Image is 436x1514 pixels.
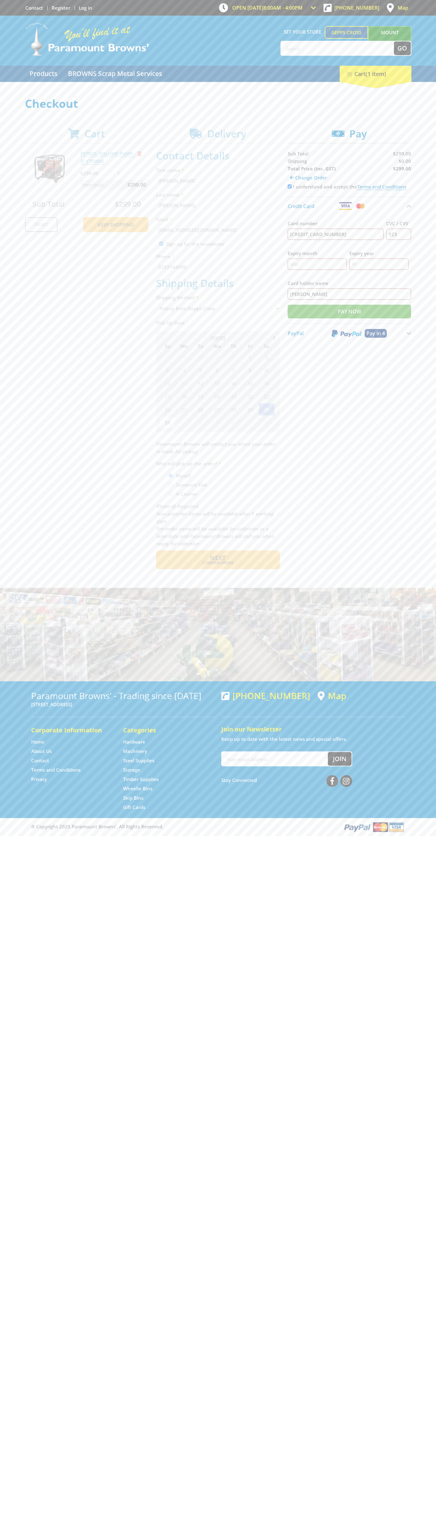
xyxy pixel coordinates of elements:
input: Pay Now [288,305,411,318]
span: $0.00 [399,158,411,164]
div: Cart [340,66,411,82]
button: Join [328,752,352,766]
label: Card number [288,220,384,227]
img: Visa [338,202,352,210]
a: Go to the Products page [25,66,62,82]
a: Log in [79,5,92,11]
img: PayPal, Mastercard, Visa accepted [343,821,405,833]
span: Pay [349,127,367,140]
span: (1 item) [366,70,386,78]
a: Go to the Terms and Conditions page [31,767,80,773]
input: Please accept the terms and conditions. [288,184,292,188]
p: Keep up to date with the latest news and special offers. [221,735,405,743]
a: Go to the Contact page [31,757,49,764]
a: Go to the Storage page [123,767,140,773]
span: Shipping [288,158,307,164]
a: Terms and Conditions [357,183,406,190]
button: PayPal Pay in 4 [288,323,411,343]
span: OPEN [DATE] [232,4,303,11]
a: Go to the Hardware page [123,739,145,745]
input: YY [349,259,409,270]
input: Your email address [222,752,328,766]
label: I understand and accept the [293,183,406,190]
img: Paramount Browns' [25,22,150,56]
h5: Categories [123,726,203,735]
strong: $299.00 [393,165,411,172]
h5: Join our Newsletter [221,725,405,734]
h3: Paramount Browns' - Trading since [DATE] [31,691,215,701]
a: Go to the Skip Bins page [123,795,143,801]
a: Go to the Contact page [25,5,43,11]
a: Gepps Cross [325,26,368,39]
input: Search [281,41,394,55]
img: PayPal [332,330,362,337]
button: Credit Card [288,197,411,215]
a: View a map of Gepps Cross location [318,691,346,701]
a: Go to the Privacy page [31,776,47,783]
p: [STREET_ADDRESS] [31,701,215,708]
div: ® Copyright 2025 Paramount Browns'. All Rights Reserved. [25,821,411,833]
a: Go to the Machinery page [123,748,147,755]
a: Go to the registration page [52,5,70,11]
a: Go to the Steel Supplies page [123,757,154,764]
span: Set your store [280,26,325,37]
button: Go [394,41,411,55]
a: Go to the Timber Supplies page [123,776,159,783]
h5: Corporate Information [31,726,111,735]
span: Change Order [295,174,327,181]
span: 8:00am - 4:00pm [263,4,303,11]
a: Go to the Home page [31,739,45,745]
label: CVC / CVV [386,220,411,227]
span: PayPal [288,330,304,337]
span: Pay in 4 [367,330,385,337]
a: Go to the About Us page [31,748,52,755]
a: Go to the Wheelie Bins page [123,785,152,792]
div: Stay Connected [221,773,352,788]
a: Go to the Gift Cards page [123,804,145,811]
a: Go to the BROWNS Scrap Metal Services page [63,66,167,82]
h1: Checkout [25,98,411,110]
a: Mount [PERSON_NAME] [368,26,411,50]
input: MM [288,259,347,270]
span: Sub Total [288,150,309,157]
label: Card holder name [288,279,411,287]
img: Mastercard [355,202,366,210]
strong: Total Price (inc. GST) [288,165,336,172]
label: Expiry year [349,250,409,257]
span: Credit Card [288,203,314,210]
label: Expiry month [288,250,347,257]
div: [PHONE_NUMBER] [221,691,310,701]
a: Change Order [288,172,329,183]
span: $299.00 [393,150,411,157]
